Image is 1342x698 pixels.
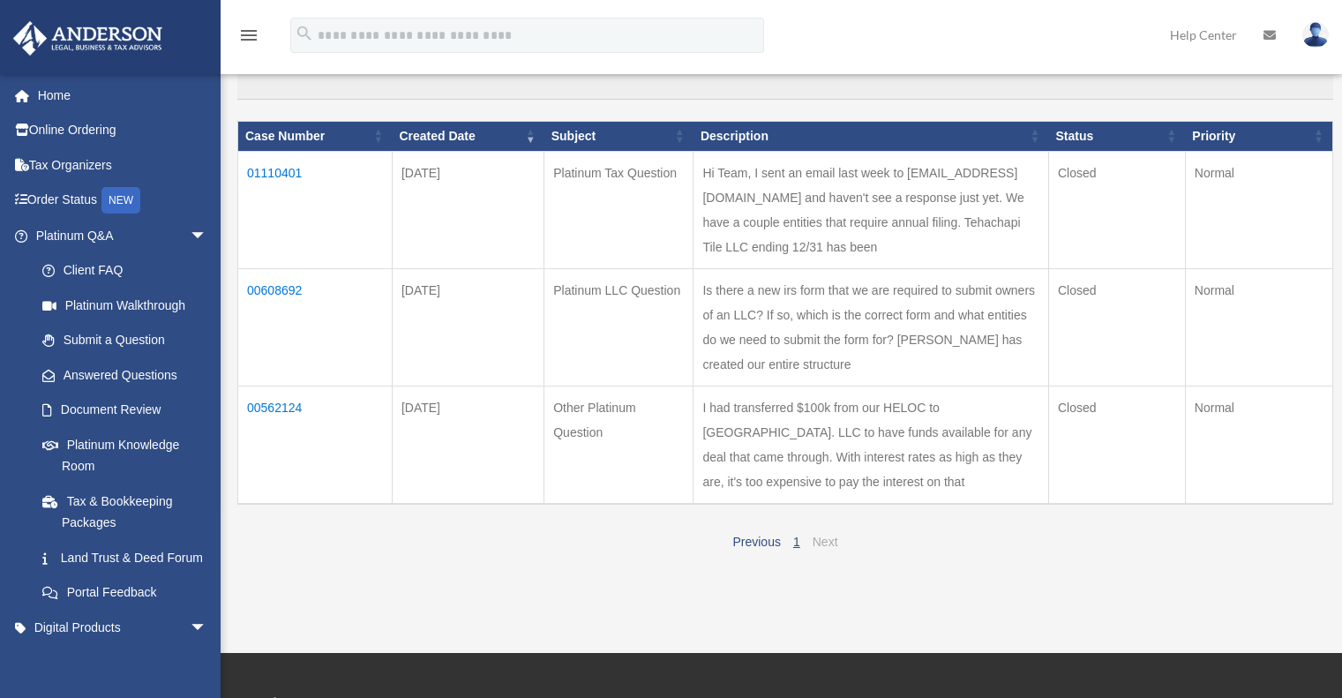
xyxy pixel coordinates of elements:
[8,21,168,56] img: Anderson Advisors Platinum Portal
[813,535,838,549] a: Next
[1185,121,1332,151] th: Priority: activate to sort column ascending
[392,121,544,151] th: Created Date: activate to sort column ascending
[1185,386,1332,504] td: Normal
[544,386,693,504] td: Other Platinum Question
[237,66,1333,100] input: Search:
[732,535,780,549] a: Previous
[1048,386,1185,504] td: Closed
[25,357,216,393] a: Answered Questions
[12,147,234,183] a: Tax Organizers
[238,268,393,386] td: 00608692
[12,183,234,219] a: Order StatusNEW
[25,484,225,540] a: Tax & Bookkeeping Packages
[238,25,259,46] i: menu
[12,218,225,253] a: Platinum Q&Aarrow_drop_down
[25,253,225,289] a: Client FAQ
[25,323,225,358] a: Submit a Question
[238,386,393,504] td: 00562124
[25,540,225,575] a: Land Trust & Deed Forum
[544,151,693,268] td: Platinum Tax Question
[295,24,314,43] i: search
[12,610,234,645] a: Digital Productsarrow_drop_down
[392,386,544,504] td: [DATE]
[1302,22,1329,48] img: User Pic
[1185,151,1332,268] td: Normal
[190,610,225,646] span: arrow_drop_down
[12,113,234,148] a: Online Ordering
[793,535,800,549] a: 1
[25,393,225,428] a: Document Review
[1048,151,1185,268] td: Closed
[693,386,1049,504] td: I had transferred $100k from our HELOC to [GEOGRAPHIC_DATA]. LLC to have funds available for any ...
[693,268,1049,386] td: Is there a new irs form that we are required to submit owners of an LLC? If so, which is the corr...
[693,121,1049,151] th: Description: activate to sort column ascending
[1048,121,1185,151] th: Status: activate to sort column ascending
[1048,268,1185,386] td: Closed
[238,121,393,151] th: Case Number: activate to sort column ascending
[12,78,234,113] a: Home
[1185,268,1332,386] td: Normal
[101,187,140,214] div: NEW
[238,31,259,46] a: menu
[25,288,225,323] a: Platinum Walkthrough
[544,121,693,151] th: Subject: activate to sort column ascending
[392,151,544,268] td: [DATE]
[392,268,544,386] td: [DATE]
[544,268,693,386] td: Platinum LLC Question
[238,151,393,268] td: 01110401
[25,575,225,611] a: Portal Feedback
[693,151,1049,268] td: Hi Team, I sent an email last week to [EMAIL_ADDRESS][DOMAIN_NAME] and haven't see a response jus...
[25,427,225,484] a: Platinum Knowledge Room
[190,218,225,254] span: arrow_drop_down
